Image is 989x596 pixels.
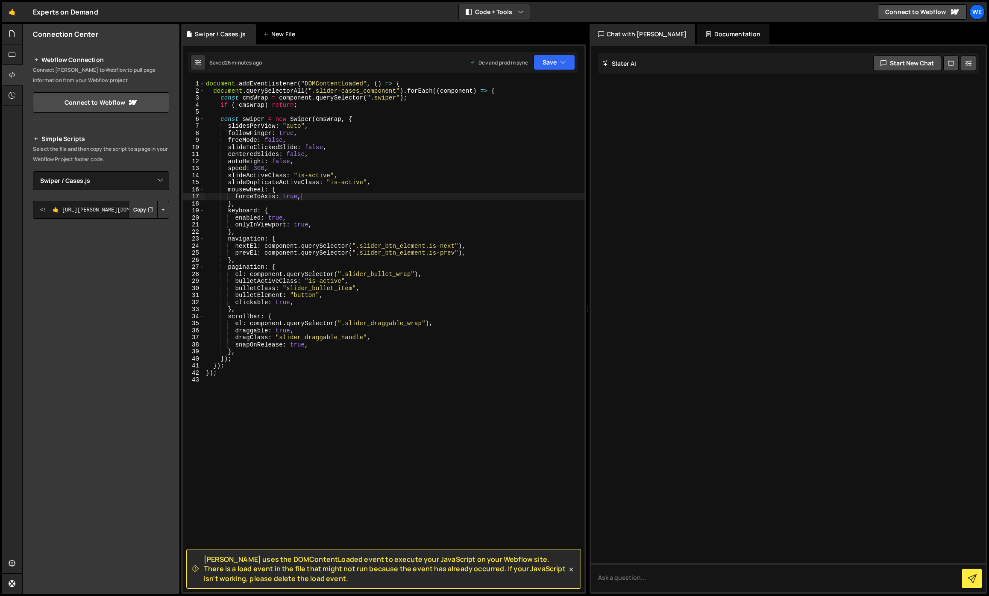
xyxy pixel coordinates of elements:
iframe: YouTube video player [33,315,170,392]
div: 41 [183,362,205,370]
div: 25 [183,250,205,257]
div: 16 [183,186,205,194]
div: 23 [183,235,205,243]
div: Dev and prod in sync [470,59,528,66]
div: 11 [183,151,205,158]
div: 27 [183,264,205,271]
div: 29 [183,278,205,285]
div: 5 [183,109,205,116]
div: 22 [183,229,205,236]
div: 21 [183,221,205,229]
button: Copy [129,201,158,219]
div: 19 [183,207,205,214]
span: [PERSON_NAME] uses the DOMContentLoaded event to execute your JavaScript on your Webflow site. Th... [204,555,567,583]
a: 🤙 [2,2,23,22]
div: New File [263,30,299,38]
div: 6 [183,116,205,123]
div: 12 [183,158,205,165]
a: We [969,4,985,20]
div: 20 [183,214,205,222]
a: Connect to Webflow [878,4,967,20]
div: 1 [183,80,205,88]
div: 43 [183,376,205,384]
div: 24 [183,243,205,250]
div: 17 [183,193,205,200]
div: 38 [183,341,205,349]
div: 7 [183,123,205,130]
div: 15 [183,179,205,186]
button: Save [534,55,575,70]
h2: Simple Scripts [33,134,169,144]
div: 40 [183,355,205,363]
div: 31 [183,292,205,299]
div: 8 [183,130,205,137]
div: Swiper / Cases.js [195,30,246,38]
div: 33 [183,306,205,313]
button: Start new chat [873,56,941,71]
div: 32 [183,299,205,306]
div: 26 [183,257,205,264]
div: 35 [183,320,205,327]
div: 28 [183,271,205,278]
div: Button group with nested dropdown [129,201,169,219]
h2: Webflow Connection [33,55,169,65]
div: 34 [183,313,205,320]
div: 18 [183,200,205,208]
p: Select the file and then copy the script to a page in your Webflow Project footer code. [33,144,169,164]
div: 10 [183,144,205,151]
div: 39 [183,348,205,355]
textarea: <!--🤙 [URL][PERSON_NAME][DOMAIN_NAME]> <script>document.addEventListener("DOMContentLoaded", func... [33,201,169,219]
div: 3 [183,94,205,102]
a: Connect to Webflow [33,92,169,113]
div: Documentation [697,24,769,44]
div: 4 [183,102,205,109]
button: Code + Tools [459,4,531,20]
div: 14 [183,172,205,179]
div: 37 [183,334,205,341]
div: 26 minutes ago [225,59,262,66]
h2: Connection Center [33,29,98,39]
div: 2 [183,88,205,95]
div: Chat with [PERSON_NAME] [590,24,696,44]
p: Connect [PERSON_NAME] to Webflow to pull page information from your Webflow project [33,65,169,85]
div: 36 [183,327,205,335]
div: Experts on Demand [33,7,98,17]
h2: Slater AI [602,59,637,68]
div: 13 [183,165,205,172]
div: 30 [183,285,205,292]
div: 42 [183,370,205,377]
div: Saved [209,59,262,66]
iframe: YouTube video player [33,233,170,310]
div: 9 [183,137,205,144]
